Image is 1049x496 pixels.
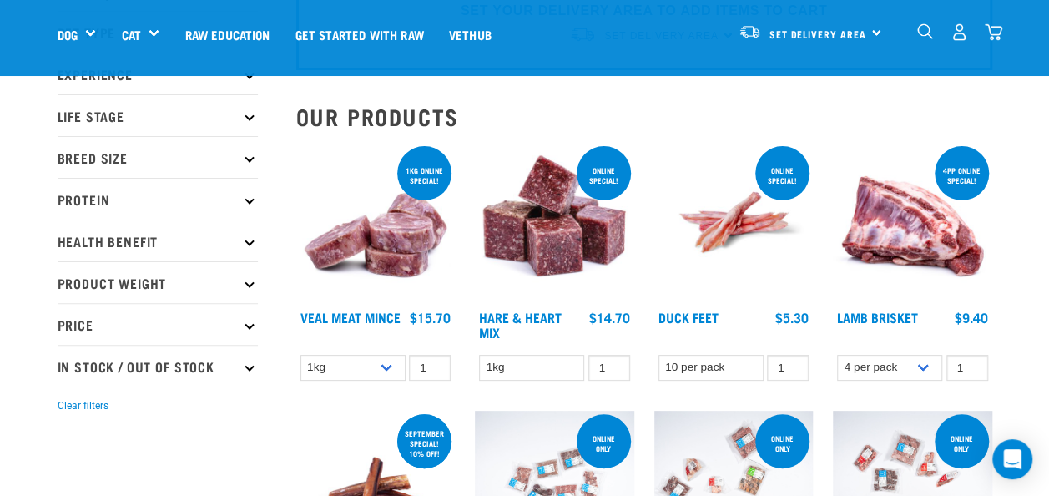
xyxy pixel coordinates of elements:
p: Price [58,303,258,345]
span: Set Delivery Area [769,31,866,37]
a: Hare & Heart Mix [479,313,562,336]
div: Online Only [755,426,809,461]
div: $14.70 [589,310,630,325]
div: $15.70 [410,310,451,325]
a: Veal Meat Mince [300,313,401,321]
img: home-icon-1@2x.png [917,23,933,39]
img: van-moving.png [739,24,761,39]
div: ONLINE SPECIAL! [577,158,631,193]
a: Get started with Raw [283,1,436,68]
h2: Our Products [296,104,992,129]
a: Dog [58,25,78,44]
div: September special! 10% off! [397,421,451,466]
a: Lamb Brisket [837,313,918,321]
div: 4pp online special! [935,158,989,193]
div: 1kg online special! [397,158,451,193]
img: 1240 Lamb Brisket Pieces 01 [833,143,992,302]
p: Product Weight [58,261,258,303]
img: user.png [951,23,968,41]
div: ONLINE SPECIAL! [755,158,809,193]
a: Cat [121,25,140,44]
div: Open Intercom Messenger [992,439,1032,479]
div: ONLINE ONLY [577,426,631,461]
img: 1160 Veal Meat Mince Medallions 01 [296,143,456,302]
button: Clear filters [58,398,108,413]
p: Life Stage [58,94,258,136]
p: Health Benefit [58,220,258,261]
input: 1 [946,355,988,381]
p: Breed Size [58,136,258,178]
input: 1 [767,355,809,381]
p: In Stock / Out Of Stock [58,345,258,387]
a: Duck Feet [658,313,719,321]
div: $5.30 [775,310,809,325]
input: 1 [588,355,630,381]
div: Online Only [935,426,989,461]
input: 1 [409,355,451,381]
a: Vethub [436,1,504,68]
img: Raw Essentials Duck Feet Raw Meaty Bones For Dogs [654,143,814,302]
img: Pile Of Cubed Hare Heart For Pets [475,143,634,302]
p: Protein [58,178,258,220]
img: home-icon@2x.png [985,23,1002,41]
a: Raw Education [172,1,282,68]
div: $9.40 [955,310,988,325]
